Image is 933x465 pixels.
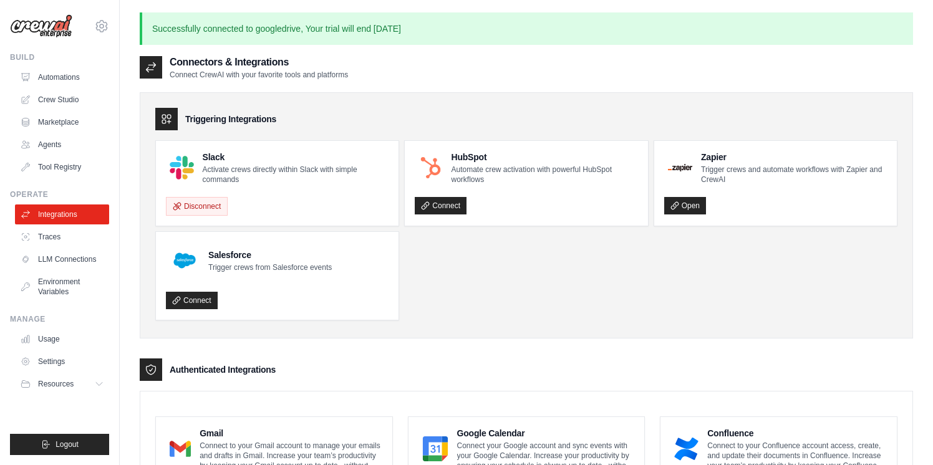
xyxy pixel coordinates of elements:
a: Marketplace [15,112,109,132]
h4: Zapier [701,151,887,163]
a: Usage [15,329,109,349]
img: Salesforce Logo [170,246,200,276]
img: Logo [10,14,72,38]
a: Environment Variables [15,272,109,302]
h2: Connectors & Integrations [170,55,348,70]
button: Resources [15,374,109,394]
h3: Triggering Integrations [185,113,276,125]
h4: Salesforce [208,249,332,261]
span: Resources [38,379,74,389]
a: Traces [15,227,109,247]
a: Open [664,197,706,214]
p: Trigger crews and automate workflows with Zapier and CrewAI [701,165,887,185]
p: Trigger crews from Salesforce events [208,262,332,272]
button: Logout [10,434,109,455]
a: LLM Connections [15,249,109,269]
h4: Google Calendar [457,427,635,439]
a: Connect [166,292,218,309]
p: Successfully connected to googledrive, Your trial will end [DATE] [140,12,913,45]
button: Disconnect [166,197,228,216]
a: Agents [15,135,109,155]
p: Activate crews directly within Slack with simple commands [203,165,389,185]
h3: Authenticated Integrations [170,363,276,376]
img: Zapier Logo [668,164,692,171]
div: Build [10,52,109,62]
img: Confluence Logo [674,436,699,461]
img: HubSpot Logo [418,156,442,180]
div: Operate [10,189,109,199]
a: Integrations [15,204,109,224]
div: Manage [10,314,109,324]
a: Crew Studio [15,90,109,110]
a: Tool Registry [15,157,109,177]
span: Logout [56,439,79,449]
h4: Slack [203,151,389,163]
p: Connect CrewAI with your favorite tools and platforms [170,70,348,80]
p: Automate crew activation with powerful HubSpot workflows [452,165,638,185]
img: Gmail Logo [170,436,191,461]
a: Automations [15,67,109,87]
a: Settings [15,352,109,372]
h4: HubSpot [452,151,638,163]
iframe: Chat Widget [871,405,933,465]
h4: Gmail [200,427,382,439]
img: Slack Logo [170,156,194,180]
img: Google Calendar Logo [422,436,448,461]
a: Connect [415,197,466,214]
h4: Confluence [707,427,887,439]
